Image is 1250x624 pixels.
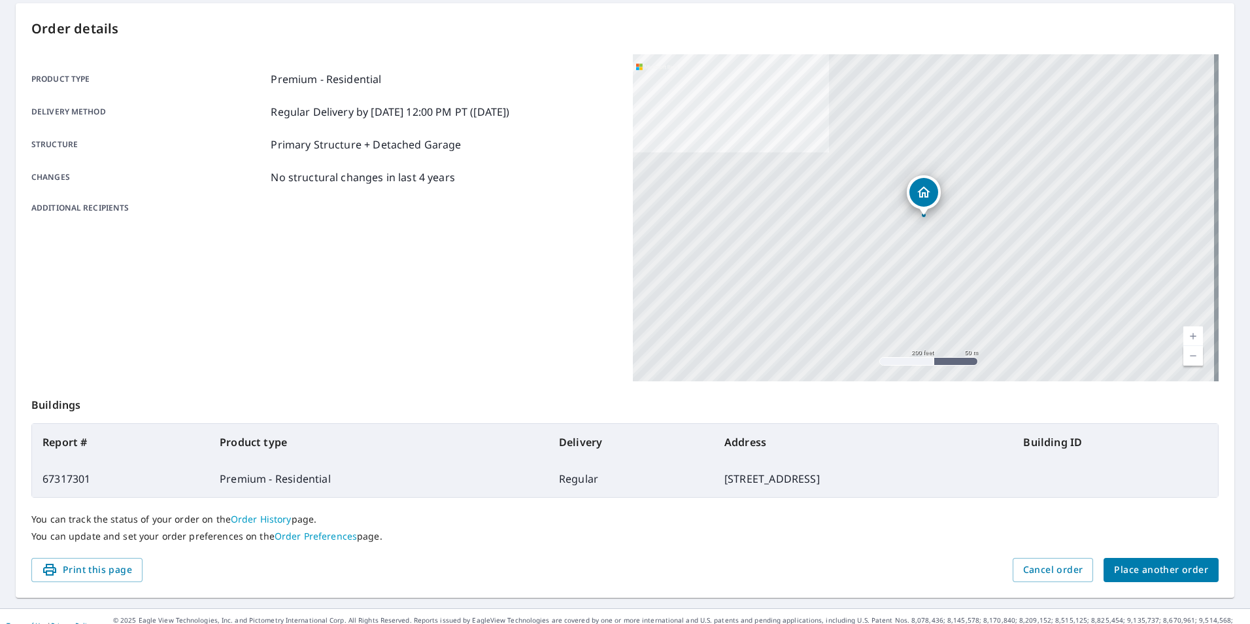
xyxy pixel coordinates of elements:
[209,424,549,460] th: Product type
[31,558,143,582] button: Print this page
[31,104,265,120] p: Delivery method
[1013,424,1218,460] th: Building ID
[31,19,1219,39] p: Order details
[31,513,1219,525] p: You can track the status of your order on the page.
[271,71,381,87] p: Premium - Residential
[714,460,1013,497] td: [STREET_ADDRESS]
[42,562,132,578] span: Print this page
[231,513,292,525] a: Order History
[1183,326,1203,346] a: Current Level 17, Zoom In
[31,381,1219,423] p: Buildings
[1023,562,1083,578] span: Cancel order
[31,137,265,152] p: Structure
[271,169,455,185] p: No structural changes in last 4 years
[1013,558,1094,582] button: Cancel order
[907,175,941,216] div: Dropped pin, building 1, Residential property, 5025 NORTH HAVEN DR NW CALGARY AB T2K2K5
[714,424,1013,460] th: Address
[549,460,714,497] td: Regular
[549,424,714,460] th: Delivery
[1114,562,1208,578] span: Place another order
[209,460,549,497] td: Premium - Residential
[31,71,265,87] p: Product type
[31,169,265,185] p: Changes
[31,202,265,214] p: Additional recipients
[1104,558,1219,582] button: Place another order
[32,460,209,497] td: 67317301
[275,530,357,542] a: Order Preferences
[271,104,509,120] p: Regular Delivery by [DATE] 12:00 PM PT ([DATE])
[31,530,1219,542] p: You can update and set your order preferences on the page.
[271,137,461,152] p: Primary Structure + Detached Garage
[1183,346,1203,366] a: Current Level 17, Zoom Out
[32,424,209,460] th: Report #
